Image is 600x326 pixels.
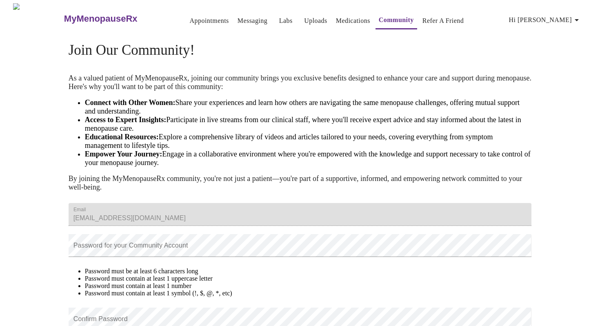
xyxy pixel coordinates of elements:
[376,12,417,29] button: Community
[422,15,464,27] a: Refer a Friend
[506,12,585,28] button: Hi [PERSON_NAME]
[85,282,532,290] li: Password must contain at least 1 number
[238,15,267,27] a: Messaging
[69,42,532,58] h4: Join Our Community!
[69,174,532,192] p: By joining the MyMenopauseRx community, you're not just a patient—you're part of a supportive, in...
[336,15,370,27] a: Medications
[379,14,414,26] a: Community
[273,13,299,29] button: Labs
[85,98,532,116] li: Share your experiences and learn how others are navigating the same menopause challenges, offerin...
[301,13,331,29] button: Uploads
[13,3,63,34] img: MyMenopauseRx Logo
[187,13,232,29] button: Appointments
[304,15,327,27] a: Uploads
[85,98,176,107] strong: Connect with Other Women:
[85,290,532,297] li: Password must contain at least 1 symbol (!, $, @, *, etc)
[333,13,373,29] button: Medications
[419,13,467,29] button: Refer a Friend
[85,275,532,282] li: Password must contain at least 1 uppercase letter
[85,150,162,158] strong: Empower Your Journey:
[234,13,271,29] button: Messaging
[190,15,229,27] a: Appointments
[64,13,138,24] h3: MyMenopauseRx
[85,268,532,275] li: Password must be at least 6 characters long
[85,133,532,150] li: Explore a comprehensive library of videos and articles tailored to your needs, covering everythin...
[85,116,167,124] strong: Access to Expert Insights:
[63,4,170,33] a: MyMenopauseRx
[509,14,582,26] span: Hi [PERSON_NAME]
[85,133,159,141] strong: Educational Resources:
[85,150,532,167] li: Engage in a collaborative environment where you're empowered with the knowledge and support neces...
[279,15,293,27] a: Labs
[85,116,532,133] li: Participate in live streams from our clinical staff, where you'll receive expert advice and stay ...
[69,74,532,91] p: As a valued patient of MyMenopauseRx, joining our community brings you exclusive benefits designe...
